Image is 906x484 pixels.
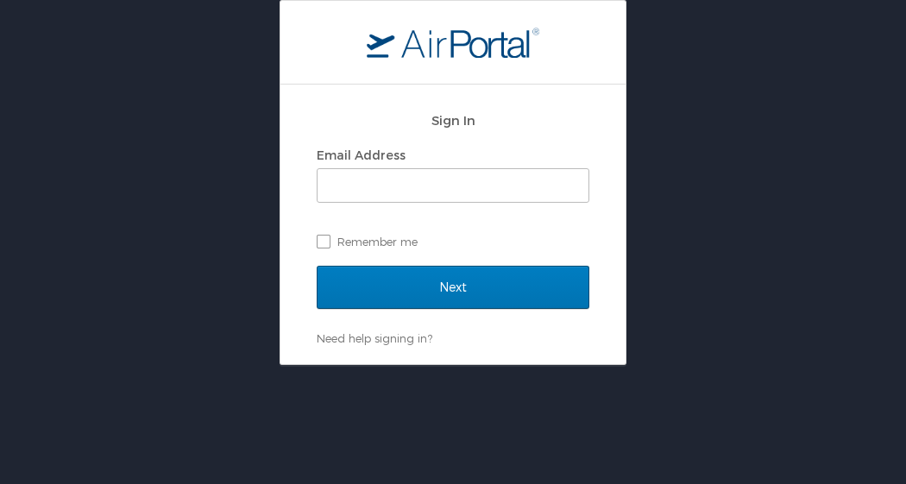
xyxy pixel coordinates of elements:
label: Email Address [317,148,406,162]
a: Need help signing in? [317,331,432,345]
label: Remember me [317,229,589,255]
h2: Sign In [317,110,589,130]
img: logo [367,27,539,58]
input: Next [317,266,589,309]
